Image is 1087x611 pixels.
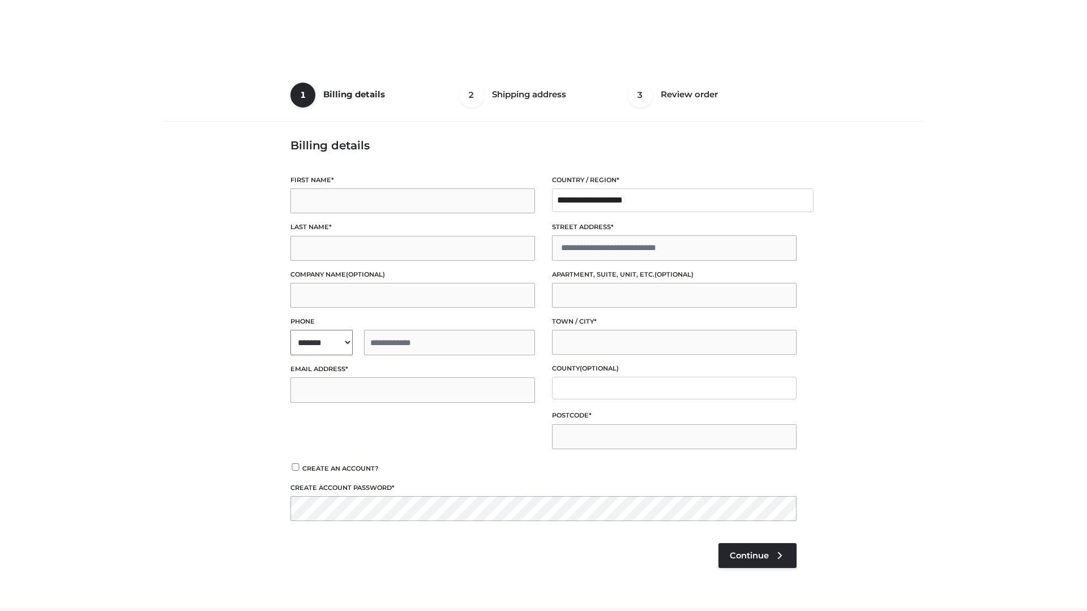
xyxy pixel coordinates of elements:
span: Review order [661,89,718,100]
h3: Billing details [290,139,797,152]
span: 2 [459,83,484,107]
input: Create an account? [290,463,301,471]
label: Create account password [290,483,797,493]
label: Street address [552,222,797,233]
label: Postcode [552,410,797,421]
a: Continue [718,543,797,568]
span: Create an account? [302,464,379,472]
label: Email address [290,364,535,375]
span: Billing details [323,89,385,100]
label: Company name [290,269,535,280]
label: Phone [290,316,535,327]
span: (optional) [654,270,694,278]
span: (optional) [580,364,619,372]
span: Continue [730,550,769,561]
label: Town / City [552,316,797,327]
label: County [552,363,797,374]
label: Country / Region [552,175,797,186]
label: Apartment, suite, unit, etc. [552,269,797,280]
span: 1 [290,83,315,107]
span: 3 [628,83,653,107]
label: Last name [290,222,535,233]
span: (optional) [346,270,385,278]
label: First name [290,175,535,186]
span: Shipping address [492,89,566,100]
